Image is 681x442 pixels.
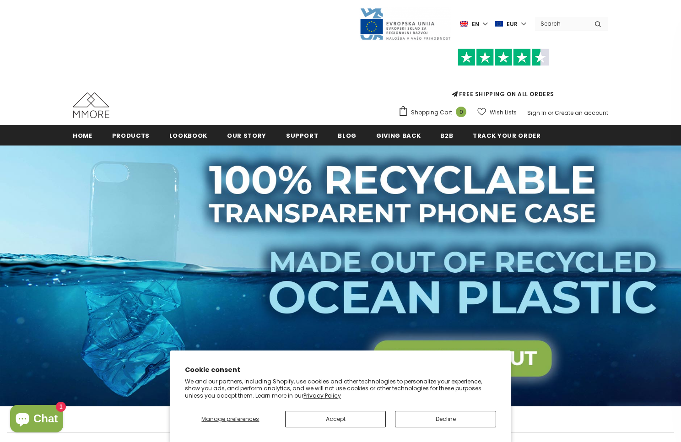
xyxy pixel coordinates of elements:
[112,125,150,146] a: Products
[473,131,540,140] span: Track your order
[112,131,150,140] span: Products
[73,125,92,146] a: Home
[507,20,518,29] span: EUR
[338,125,357,146] a: Blog
[338,131,357,140] span: Blog
[359,7,451,41] img: Javni Razpis
[548,109,553,117] span: or
[286,125,319,146] a: support
[73,92,109,118] img: MMORE Cases
[227,131,266,140] span: Our Story
[458,49,549,66] img: Trust Pilot Stars
[473,125,540,146] a: Track your order
[376,131,421,140] span: Giving back
[227,125,266,146] a: Our Story
[398,106,471,119] a: Shopping Cart 0
[398,53,608,98] span: FREE SHIPPING ON ALL ORDERS
[376,125,421,146] a: Giving back
[411,108,452,117] span: Shopping Cart
[440,125,453,146] a: B2B
[490,108,517,117] span: Wish Lists
[169,125,207,146] a: Lookbook
[73,131,92,140] span: Home
[440,131,453,140] span: B2B
[185,378,496,399] p: We and our partners, including Shopify, use cookies and other technologies to personalize your ex...
[303,392,341,399] a: Privacy Policy
[359,20,451,27] a: Javni Razpis
[395,411,496,427] button: Decline
[169,131,207,140] span: Lookbook
[201,415,259,423] span: Manage preferences
[477,104,517,120] a: Wish Lists
[185,365,496,375] h2: Cookie consent
[286,131,319,140] span: support
[535,17,588,30] input: Search Site
[7,405,66,435] inbox-online-store-chat: Shopify online store chat
[472,20,479,29] span: en
[456,107,466,117] span: 0
[398,66,608,90] iframe: Customer reviews powered by Trustpilot
[527,109,546,117] a: Sign In
[460,20,468,28] img: i-lang-1.png
[185,411,276,427] button: Manage preferences
[555,109,608,117] a: Create an account
[285,411,386,427] button: Accept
